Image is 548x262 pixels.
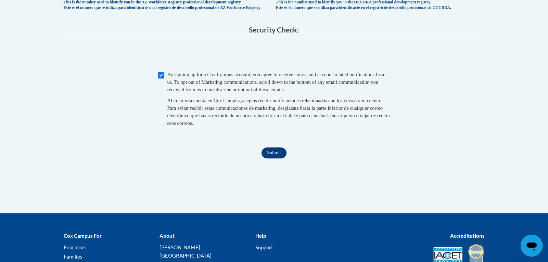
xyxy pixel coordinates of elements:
a: Educators [64,244,87,250]
iframe: To enrich screen reader interactions, please activate Accessibility in Grammarly extension settings [222,41,326,67]
b: Help [255,233,266,239]
a: [PERSON_NAME][GEOGRAPHIC_DATA] [159,244,211,259]
b: Cox Campus For [64,233,102,239]
a: Families [64,253,82,260]
b: Accreditations [450,233,485,239]
span: By signing up for a Cox Campus account, you agree to receive course and account-related notificat... [167,72,386,92]
iframe: Button to launch messaging window [521,235,543,257]
a: Support [255,244,273,250]
input: Submit [262,147,286,158]
span: Security Check: [249,25,299,34]
span: Al crear una cuenta en Cox Campus, aceptas recibir notificaciones relacionadas con los cursos y t... [167,98,390,126]
b: About [159,233,174,239]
